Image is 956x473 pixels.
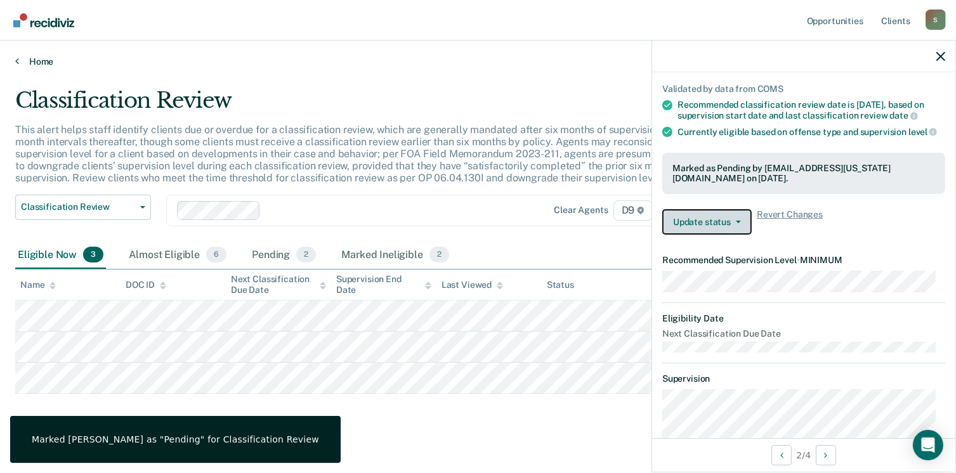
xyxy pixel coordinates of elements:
div: DOC ID [126,280,166,290]
div: Name [20,280,56,290]
div: Marked as Pending by [EMAIL_ADDRESS][US_STATE][DOMAIN_NAME] on [DATE]. [672,163,935,185]
button: Previous Opportunity [771,445,792,465]
div: Status [547,280,574,290]
div: 2 / 4 [652,438,955,472]
p: This alert helps staff identify clients due or overdue for a classification review, which are gen... [15,124,724,185]
a: Home [15,56,941,67]
span: 3 [83,247,103,263]
div: Clear agents [554,205,608,216]
div: Open Intercom Messenger [913,430,943,460]
div: Recommended classification review date is [DATE], based on supervision start date and last classi... [678,100,945,121]
button: Next Opportunity [816,445,836,465]
dt: Recommended Supervision Level MINIMUM [662,255,945,266]
div: S [926,10,946,30]
dt: Eligibility Date [662,313,945,324]
span: Classification Review [21,202,135,212]
span: date [889,110,917,120]
div: Last Viewed [442,280,503,290]
div: Classification Review [15,87,732,124]
span: Revert Changes [757,209,823,235]
div: Eligible Now [15,242,106,269]
div: Validated by data from COMS [662,84,945,94]
span: 2 [429,247,449,263]
button: Update status [662,209,752,235]
div: Pending [249,242,318,269]
span: 6 [206,247,226,263]
button: Profile dropdown button [926,10,946,30]
div: Supervision End Date [336,274,431,295]
span: • [797,255,800,265]
dt: Supervision [662,373,945,384]
span: 2 [296,247,316,263]
img: Recidiviz [13,13,74,27]
div: Almost Eligible [126,242,229,269]
span: D9 [613,200,653,221]
div: Marked Ineligible [339,242,452,269]
span: level [908,127,937,137]
div: Currently eligible based on offense type and supervision [678,126,945,138]
div: Marked [PERSON_NAME] as "Pending" for Classification Review [32,434,319,445]
div: Next Classification Due Date [231,274,326,295]
dt: Next Classification Due Date [662,328,945,339]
